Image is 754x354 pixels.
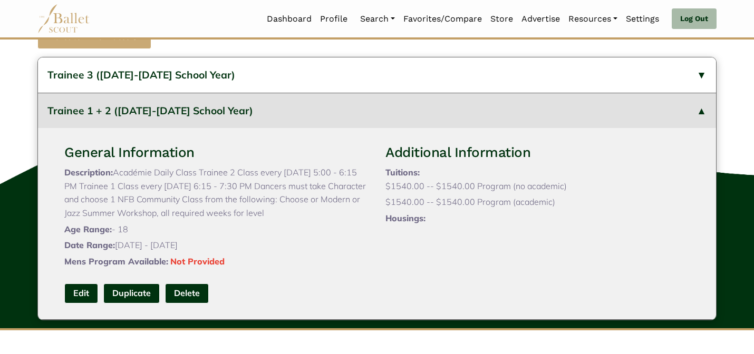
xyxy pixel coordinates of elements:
a: Profile [316,8,352,30]
button: Trainee 1 + 2 ([DATE]-[DATE] School Year) [38,93,716,129]
span: Not Provided [170,256,225,267]
a: Log Out [672,8,717,29]
p: - 18 [64,223,369,237]
span: Trainee 3 ([DATE]-[DATE] School Year) [47,68,235,81]
a: Dashboard [263,8,316,30]
span: Mens Program Available: [64,256,168,267]
span: Description: [64,167,113,178]
p: $1540.00 -- $1540.00 Program (academic) [385,195,690,209]
p: [DATE] - [DATE] [64,239,369,252]
a: Duplicate [103,283,160,303]
h3: Additional Information [385,144,690,162]
span: Tuitions: [385,167,420,178]
a: Favorites/Compare [399,8,486,30]
button: Trainee 3 ([DATE]-[DATE] School Year) [38,57,716,93]
h3: General Information [64,144,369,162]
span: Age Range: [64,224,112,234]
a: Search [356,8,399,30]
span: Trainee 1 + 2 ([DATE]-[DATE] School Year) [47,104,253,117]
span: Housings: [385,213,426,223]
span: Date Range: [64,240,115,250]
a: Store [486,8,517,30]
a: Resources [564,8,622,30]
a: Settings [622,8,663,30]
a: Advertise [517,8,564,30]
button: Delete [165,283,209,303]
p: $1540.00 -- $1540.00 Program (no academic) [385,180,690,193]
a: Edit [64,283,98,303]
p: Académie Daily Class Trainee 2 Class every [DATE] 5:00 - 6:15 PM Trainee 1 Class every [DATE] 6:1... [64,166,369,220]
